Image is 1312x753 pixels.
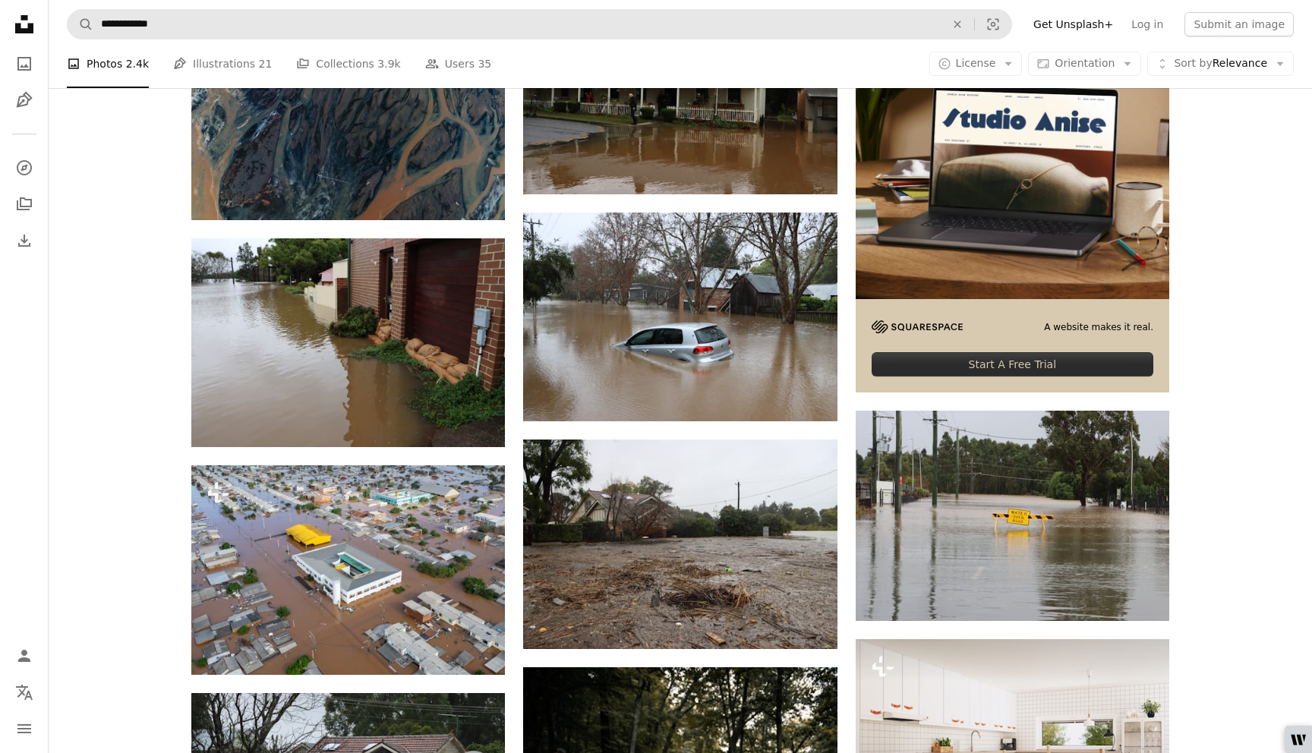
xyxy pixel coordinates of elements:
[1028,52,1141,76] button: Orientation
[872,352,1153,376] div: Start A Free Trial
[9,153,39,183] a: Explore
[1122,12,1172,36] a: Log in
[9,677,39,707] button: Language
[1055,57,1115,69] span: Orientation
[296,39,400,88] a: Collections 3.9k
[425,39,492,88] a: Users 35
[9,189,39,219] a: Collections
[856,739,1169,752] a: the flooding in the modern kitchen. 3d rendering concept creative idea
[929,52,1023,76] button: License
[956,57,996,69] span: License
[68,10,93,39] button: Search Unsplash
[191,336,505,349] a: a flooded street with a building and a dog lying on the ground
[191,562,505,576] a: flood in Rio Grande do Sul. animal rescue in the city of Novo Hamburgo. many dead animals and peo...
[523,310,837,323] a: a car driving through a flooded street
[856,411,1169,622] img: a flooded street with a yellow sign
[523,83,837,96] a: a flooded house with a house
[523,440,837,648] img: a house on a hill by a river
[872,320,963,333] img: file-1705255347840-230a6ab5bca9image
[173,39,272,88] a: Illustrations 21
[67,9,1012,39] form: Find visuals sitewide
[9,49,39,79] a: Photos
[1174,56,1267,71] span: Relevance
[1024,12,1122,36] a: Get Unsplash+
[1174,57,1212,69] span: Sort by
[523,213,837,421] img: a car driving through a flooded street
[9,9,39,43] a: Home — Unsplash
[975,10,1011,39] button: Visual search
[259,55,273,72] span: 21
[9,641,39,671] a: Log in / Sign up
[941,10,974,39] button: Clear
[9,225,39,256] a: Download History
[478,55,491,72] span: 35
[856,509,1169,522] a: a flooded street with a yellow sign
[9,714,39,744] button: Menu
[191,96,505,109] a: an aerial view of a body of water
[1147,52,1294,76] button: Sort byRelevance
[1184,12,1294,36] button: Submit an image
[377,55,400,72] span: 3.9k
[191,465,505,674] img: flood in Rio Grande do Sul. animal rescue in the city of Novo Hamburgo. many dead animals and peo...
[9,85,39,115] a: Illustrations
[523,537,837,550] a: a house on a hill by a river
[191,238,505,447] img: a flooded street with a building and a dog lying on the ground
[1044,321,1153,334] span: A website makes it real.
